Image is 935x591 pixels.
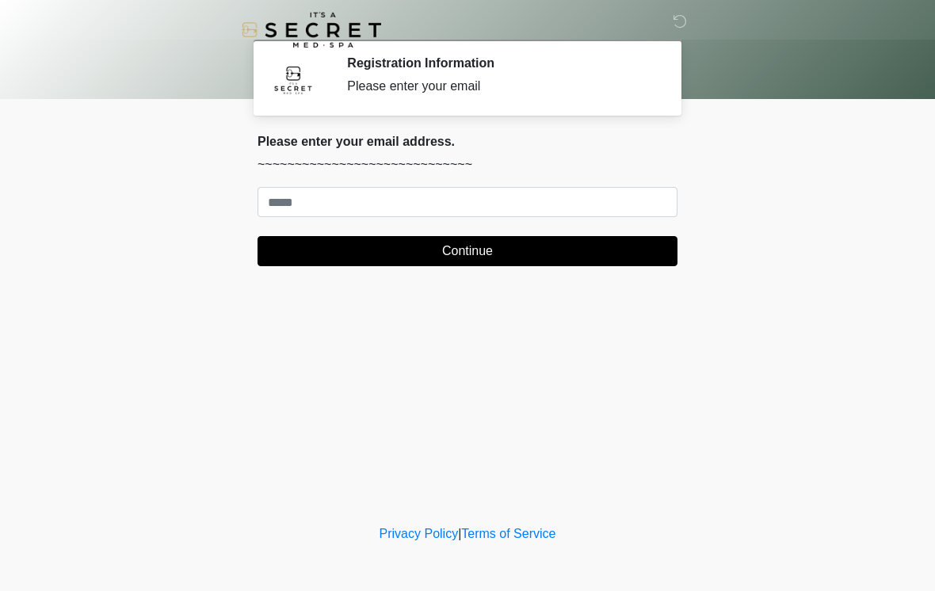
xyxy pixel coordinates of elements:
a: Terms of Service [461,527,555,540]
a: | [458,527,461,540]
h2: Registration Information [347,55,654,71]
div: Please enter your email [347,77,654,96]
img: It's A Secret Med Spa Logo [242,12,381,48]
a: Privacy Policy [380,527,459,540]
img: Agent Avatar [269,55,317,103]
p: ~~~~~~~~~~~~~~~~~~~~~~~~~~~~~ [258,155,677,174]
h2: Please enter your email address. [258,134,677,149]
button: Continue [258,236,677,266]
